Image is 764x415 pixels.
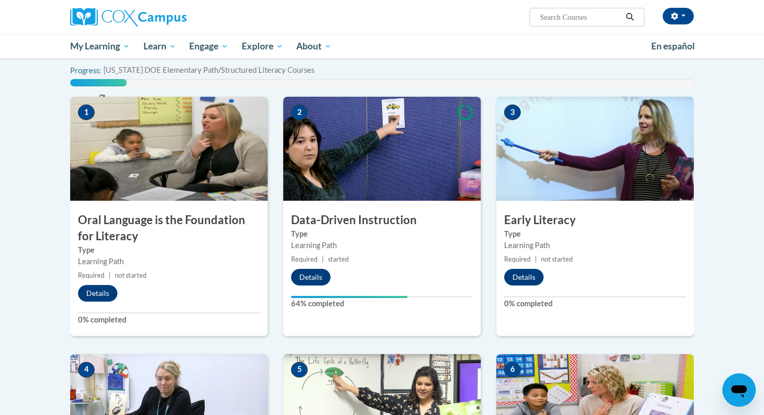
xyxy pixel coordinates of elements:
a: Cox Campus [70,8,268,27]
label: 64% completed [291,298,473,309]
div: Main menu [55,34,709,58]
span: not started [115,271,147,279]
img: Course Image [496,97,694,201]
div: Your progress [291,296,407,298]
a: About [290,34,339,58]
div: Learning Path [78,256,260,267]
span: [US_STATE] DOE Elementary Path/Structured Literacy Courses [103,64,314,76]
img: Course Image [70,97,268,201]
span: About [296,40,332,53]
label: Type [78,244,260,256]
button: Details [291,269,331,286]
a: Learn [137,34,183,58]
span: Required [504,255,531,263]
button: Search [622,11,638,23]
div: Learning Path [504,240,686,251]
label: 0% completed [78,314,260,326]
span: 3 [504,105,521,120]
h3: Oral Language is the Foundation for Literacy [70,212,268,244]
span: My Learning [70,40,130,53]
span: not started [541,255,573,263]
iframe: Button to launch messaging window [722,373,756,407]
span: Explore [242,40,283,53]
span: | [535,255,537,263]
span: | [109,271,111,279]
label: Type [504,228,686,240]
span: 5 [291,362,308,378]
a: Engage [182,34,235,58]
label: 0% completed [504,298,686,309]
span: 2 [291,105,308,120]
img: Course Image [283,97,481,201]
a: My Learning [63,34,137,58]
span: 1 [78,105,95,120]
button: Account Settings [663,8,694,24]
span: Engage [189,40,228,53]
span: 4 [78,362,95,378]
img: Cox Campus [70,8,187,27]
span: Required [291,255,318,263]
label: Type [291,228,473,240]
div: Learning Path [291,240,473,251]
span: En español [651,41,695,51]
span: Required [78,271,104,279]
span: 6 [504,362,521,378]
a: En español [644,35,702,57]
button: Details [504,269,544,286]
h3: Early Literacy [496,212,694,228]
label: Progress: [70,65,130,76]
span: started [328,255,349,263]
h3: Data-Driven Instruction [283,212,481,228]
span: Learn [143,40,176,53]
a: Explore [235,34,290,58]
button: Details [78,285,117,302]
span: | [322,255,324,263]
input: Search Courses [539,11,622,23]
